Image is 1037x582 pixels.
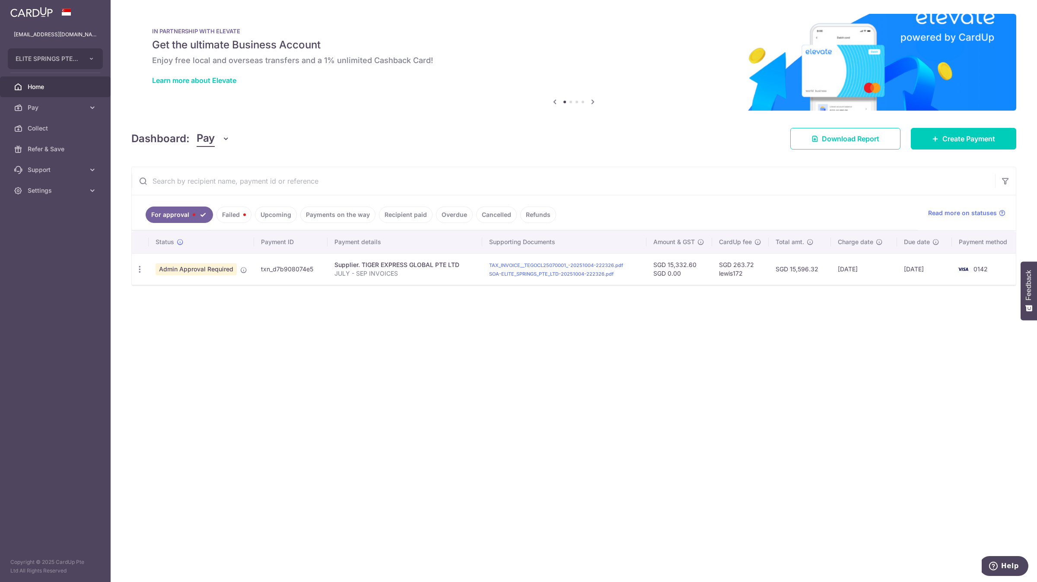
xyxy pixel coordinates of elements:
[954,264,972,274] img: Bank Card
[131,131,190,146] h4: Dashboard:
[379,207,433,223] a: Recipient paid
[911,128,1016,149] a: Create Payment
[1025,270,1033,300] span: Feedback
[14,30,97,39] p: [EMAIL_ADDRESS][DOMAIN_NAME]
[28,124,85,133] span: Collect
[197,130,230,147] button: Pay
[28,165,85,174] span: Support
[152,55,996,66] h6: Enjoy free local and overseas transfers and a 1% unlimited Cashback Card!
[28,103,85,112] span: Pay
[255,207,297,223] a: Upcoming
[822,134,879,144] span: Download Report
[328,231,482,253] th: Payment details
[952,231,1018,253] th: Payment method
[131,14,1016,111] img: Renovation banner
[520,207,556,223] a: Refunds
[482,231,646,253] th: Supporting Documents
[10,7,53,17] img: CardUp
[197,130,215,147] span: Pay
[16,54,80,63] span: ELITE SPRINGS PTE. LTD.
[489,271,614,277] a: SOA-ELITE_SPRINGS_PTE_LTD-20251004-222326.pdf
[156,263,237,275] span: Admin Approval Required
[928,209,1005,217] a: Read more on statuses
[982,556,1028,578] iframe: Opens a widget where you can find more information
[776,238,804,246] span: Total amt.
[904,238,930,246] span: Due date
[897,253,952,285] td: [DATE]
[489,262,623,268] a: TAX_INVOICE__TEGOCL25070001_-20251004-222326.pdf
[254,231,327,253] th: Payment ID
[132,167,995,195] input: Search by recipient name, payment id or reference
[300,207,375,223] a: Payments on the way
[334,261,475,269] div: Supplier. TIGER EXPRESS GLOBAL PTE LTD
[436,207,473,223] a: Overdue
[838,238,873,246] span: Charge date
[28,186,85,195] span: Settings
[334,269,475,278] p: JULY - SEP INVOICES
[8,48,103,69] button: ELITE SPRINGS PTE. LTD.
[216,207,251,223] a: Failed
[790,128,900,149] a: Download Report
[719,238,752,246] span: CardUp fee
[254,253,327,285] td: txn_d7b908074e5
[646,253,712,285] td: SGD 15,332.60 SGD 0.00
[152,38,996,52] h5: Get the ultimate Business Account
[28,145,85,153] span: Refer & Save
[1021,261,1037,320] button: Feedback - Show survey
[928,209,997,217] span: Read more on statuses
[152,28,996,35] p: IN PARTNERSHIP WITH ELEVATE
[769,253,831,285] td: SGD 15,596.32
[973,265,988,273] span: 0142
[152,76,236,85] a: Learn more about Elevate
[156,238,174,246] span: Status
[942,134,995,144] span: Create Payment
[712,253,769,285] td: SGD 263.72 lewis172
[146,207,213,223] a: For approval
[476,207,517,223] a: Cancelled
[653,238,695,246] span: Amount & GST
[28,83,85,91] span: Home
[831,253,897,285] td: [DATE]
